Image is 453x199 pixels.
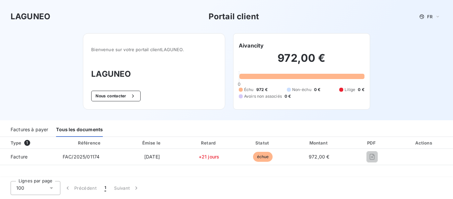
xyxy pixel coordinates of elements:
span: Bienvenue sur votre portail client LAGUNEO . [91,47,217,52]
span: Avoirs non associés [244,93,282,99]
span: 0 € [314,87,320,93]
span: 1 [24,140,30,146]
div: Tous les documents [56,123,103,137]
span: Non-échu [292,87,311,93]
div: Actions [397,140,452,146]
button: Suivant [110,181,144,195]
button: Nous contacter [91,91,140,101]
h2: 972,00 € [239,51,364,71]
span: 972,00 € [309,154,329,159]
span: FAC/2025/01174 [63,154,99,159]
div: Montant [291,140,348,146]
span: 0 [238,81,240,87]
span: 972 € [256,87,268,93]
span: 0 € [285,93,291,99]
span: 1 [104,185,106,191]
span: Litige [345,87,355,93]
div: Retard [183,140,235,146]
span: [DATE] [144,154,160,159]
div: PDF [350,140,394,146]
h6: Aivancity [239,42,264,50]
div: Statut [237,140,288,146]
h3: LAGUNEO [11,11,50,23]
button: 1 [100,181,110,195]
h3: Portail client [209,11,259,23]
span: 0 € [358,87,364,93]
span: FR [427,14,432,19]
div: Factures à payer [11,123,48,137]
span: 100 [16,185,24,191]
span: Facture [5,153,52,160]
div: Type [7,140,56,146]
div: Référence [78,140,100,146]
span: Échu [244,87,254,93]
span: échue [253,152,273,162]
button: Précédent [60,181,100,195]
div: Émise le [124,140,180,146]
span: +21 jours [199,154,219,159]
h3: LAGUNEO [91,68,217,80]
